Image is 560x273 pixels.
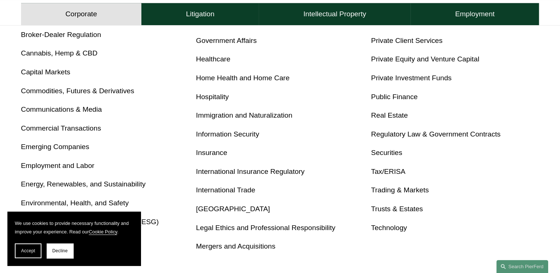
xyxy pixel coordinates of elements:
[21,49,98,57] a: Cannabis, Hemp & CBD
[7,212,141,266] section: Cookie banner
[371,37,442,44] a: Private Client Services
[371,224,407,232] a: Technology
[304,10,366,18] h4: Intellectual Property
[371,205,423,213] a: Trusts & Estates
[196,130,259,138] a: Information Security
[21,31,101,38] a: Broker-Dealer Regulation
[196,74,290,82] a: Home Health and Home Care
[371,168,405,175] a: Tax/ERISA
[371,130,500,138] a: Regulatory Law & Government Contracts
[21,105,102,113] a: Communications & Media
[196,149,227,156] a: Insurance
[21,248,35,253] span: Accept
[371,149,402,156] a: Securities
[21,199,129,207] a: Environmental, Health, and Safety
[196,205,270,213] a: [GEOGRAPHIC_DATA]
[196,242,275,250] a: Mergers and Acquisitions
[496,260,548,273] a: Search this site
[15,219,133,236] p: We use cookies to provide necessary functionality and improve your experience. Read our .
[21,68,70,76] a: Capital Markets
[21,162,94,169] a: Employment and Labor
[52,248,68,253] span: Decline
[371,74,452,82] a: Private Investment Funds
[21,87,134,95] a: Commodities, Futures & Derivatives
[371,186,429,194] a: Trading & Markets
[371,111,408,119] a: Real Estate
[371,93,418,101] a: Public Finance
[89,229,117,235] a: Cookie Policy
[21,124,101,132] a: Commercial Transactions
[66,10,97,18] h4: Corporate
[196,111,292,119] a: Immigration and Naturalization
[186,10,214,18] h4: Litigation
[196,37,257,44] a: Government Affairs
[196,93,229,101] a: Hospitality
[47,243,73,258] button: Decline
[196,168,305,175] a: International Insurance Regulatory
[371,55,479,63] a: Private Equity and Venture Capital
[196,55,231,63] a: Healthcare
[455,10,495,18] h4: Employment
[15,243,41,258] button: Accept
[196,224,336,232] a: Legal Ethics and Professional Responsibility
[21,143,90,151] a: Emerging Companies
[21,180,146,188] a: Energy, Renewables, and Sustainability
[196,186,255,194] a: International Trade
